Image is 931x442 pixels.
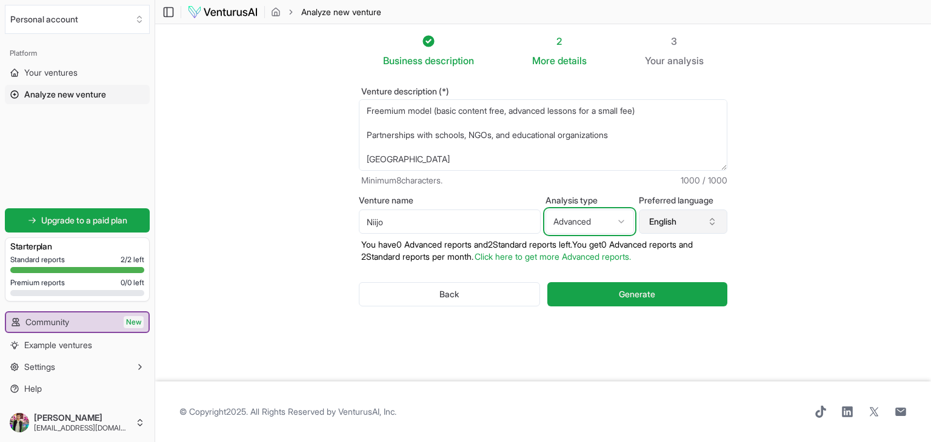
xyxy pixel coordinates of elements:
a: CommunityNew [6,312,148,332]
button: English [639,209,727,234]
span: Community [25,316,69,328]
input: Optional venture name [359,209,541,234]
div: 2 [532,34,587,48]
span: © Copyright 2025 . All Rights Reserved by . [179,406,396,418]
button: Generate [547,282,727,306]
button: Settings [5,357,150,377]
span: 0 / 0 left [121,278,144,288]
label: Preferred language [639,196,727,205]
a: Your ventures [5,63,150,82]
span: 1000 / 1000 [681,174,727,186]
span: [EMAIL_ADDRESS][DOMAIN_NAME] [34,423,130,433]
nav: breadcrumb [271,6,381,18]
span: Your ventures [24,67,78,79]
span: Example ventures [24,339,92,351]
span: analysis [667,54,704,67]
img: ACg8ocItT5hJ5sRQnQDMzcNmHWwrVEsRvxwm-ZAL5VHGUHRybjaTBz1z=s96-c [10,413,29,432]
div: 3 [645,34,704,48]
button: Select an organization [5,5,150,34]
span: Standard reports [10,255,65,265]
span: Business [383,53,422,68]
a: Help [5,379,150,398]
span: Generate [619,288,655,300]
a: Example ventures [5,335,150,355]
span: Your [645,53,665,68]
a: Analyze new venture [5,85,150,104]
span: Upgrade to a paid plan [41,214,127,226]
button: Back [359,282,540,306]
span: Settings [24,361,55,373]
button: [PERSON_NAME][EMAIL_ADDRESS][DOMAIN_NAME] [5,408,150,437]
img: logo [187,5,258,19]
span: [PERSON_NAME] [34,412,130,423]
span: Minimum 8 characters. [361,174,442,186]
span: New [124,316,144,328]
a: Upgrade to a paid plan [5,208,150,233]
span: More [532,53,555,68]
label: Venture description (*) [359,87,727,96]
div: Platform [5,44,150,63]
a: Click here to get more Advanced reports. [475,251,631,262]
span: Analyze new venture [24,88,106,101]
span: Premium reports [10,278,65,288]
p: You have 0 Advanced reports and 2 Standard reports left. Y ou get 0 Advanced reports and 2 Standa... [359,239,727,263]
h3: Starter plan [10,240,144,252]
span: description [425,54,474,67]
label: Analysis type [546,196,634,205]
a: VenturusAI, Inc [338,406,395,417]
textarea: We are planning to create an online learning platform in [GEOGRAPHIC_DATA] to help students—espec... [359,99,727,171]
label: Venture name [359,196,541,205]
span: details [558,54,587,67]
span: Help [24,383,42,395]
span: 2 / 2 left [121,255,144,265]
span: Analyze new venture [301,6,381,18]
